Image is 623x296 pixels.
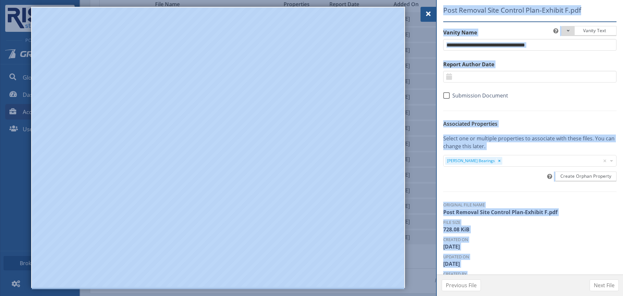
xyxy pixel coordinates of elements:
span: Submission Document [450,92,508,99]
dt: Updated On [443,254,617,260]
span: Post Removal Site Control Plan-Exhibit F.pdf [443,5,586,15]
dd: 728.08 KiB [443,225,617,233]
dt: Created By [443,271,617,277]
label: Report Author Date [443,60,617,68]
span: Create Orphan Property [560,173,611,179]
div: [PERSON_NAME] Bearings [447,158,495,164]
p: Select one or multiple properties to associate with these files. You can change this later. [443,135,617,150]
button: Create Orphan Property [555,172,617,182]
dd: Post Removal Site Control Plan-Exhibit F.pdf [443,208,617,216]
dt: Original File Name [443,202,617,208]
button: Next File [590,279,619,291]
label: Vanity Name [443,29,617,36]
dd: [DATE] [443,260,617,268]
dt: File Size [443,219,617,225]
span: Next File [594,281,615,289]
div: Clear all [602,155,608,166]
button: Vanity Text [561,26,617,36]
span: Previous File [446,281,477,289]
dt: Created On [443,237,617,243]
span: Vanity Text [575,27,611,34]
button: Previous File [442,279,481,291]
h6: Associated Properties [443,121,617,127]
dd: [DATE] [443,243,617,251]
